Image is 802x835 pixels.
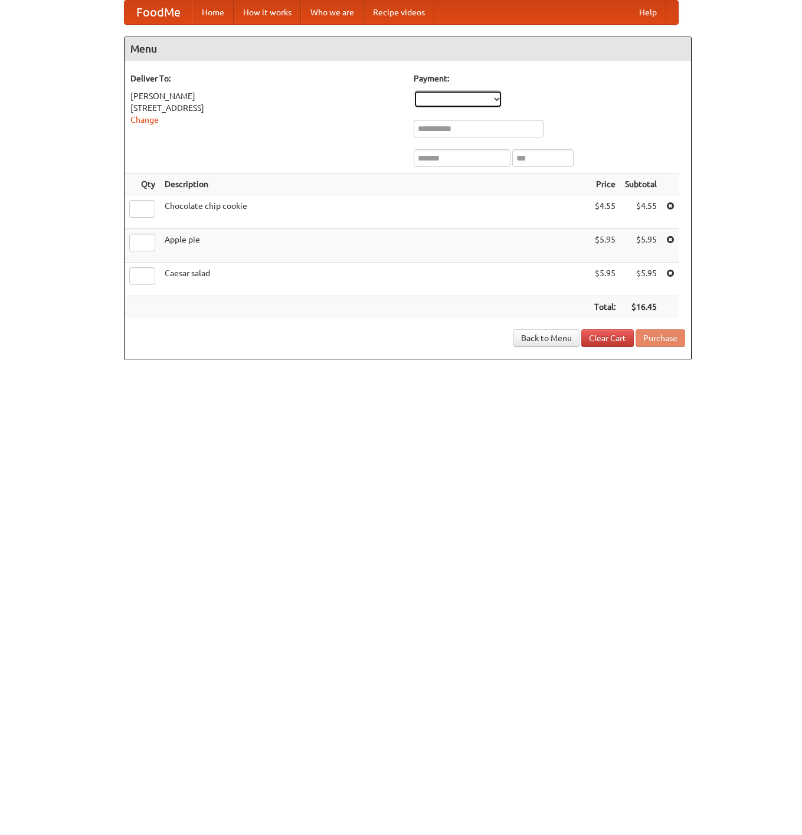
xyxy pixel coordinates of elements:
td: $5.95 [620,229,662,263]
div: [PERSON_NAME] [130,90,402,102]
th: Qty [125,173,160,195]
a: Who we are [301,1,364,24]
a: Recipe videos [364,1,434,24]
td: $5.95 [590,263,620,296]
th: $16.45 [620,296,662,318]
td: Chocolate chip cookie [160,195,590,229]
td: $5.95 [620,263,662,296]
button: Purchase [636,329,685,347]
th: Description [160,173,590,195]
th: Total: [590,296,620,318]
td: Caesar salad [160,263,590,296]
h4: Menu [125,37,691,61]
h5: Payment: [414,73,685,84]
td: Apple pie [160,229,590,263]
a: Home [192,1,234,24]
th: Subtotal [620,173,662,195]
th: Price [590,173,620,195]
a: Clear Cart [581,329,634,347]
a: Back to Menu [513,329,580,347]
td: $4.55 [590,195,620,229]
div: [STREET_ADDRESS] [130,102,402,114]
a: FoodMe [125,1,192,24]
h5: Deliver To: [130,73,402,84]
td: $4.55 [620,195,662,229]
a: Help [630,1,666,24]
td: $5.95 [590,229,620,263]
a: How it works [234,1,301,24]
a: Change [130,115,159,125]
